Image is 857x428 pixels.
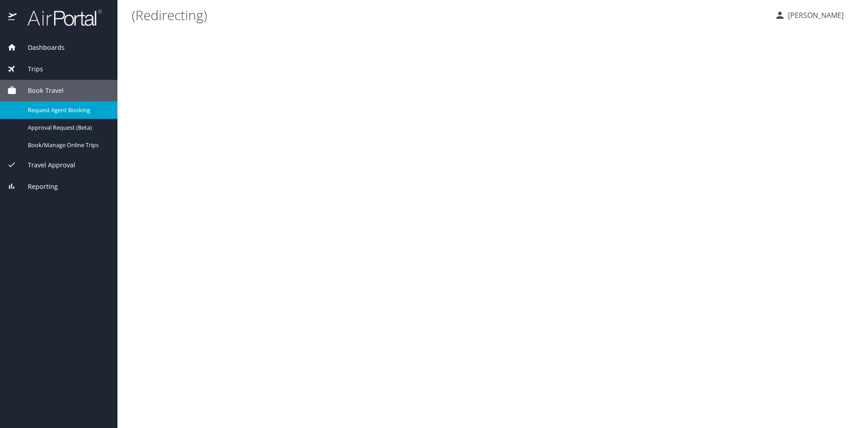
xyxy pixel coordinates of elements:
[8,9,17,26] img: icon-airportal.png
[17,86,64,96] span: Book Travel
[28,106,107,114] span: Request Agent Booking
[17,9,102,26] img: airportal-logo.png
[28,141,107,149] span: Book/Manage Online Trips
[132,1,767,29] h1: (Redirecting)
[771,7,847,23] button: [PERSON_NAME]
[17,64,43,74] span: Trips
[17,182,58,192] span: Reporting
[17,43,65,52] span: Dashboards
[785,10,844,21] p: [PERSON_NAME]
[17,160,75,170] span: Travel Approval
[28,123,107,132] span: Approval Request (Beta)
